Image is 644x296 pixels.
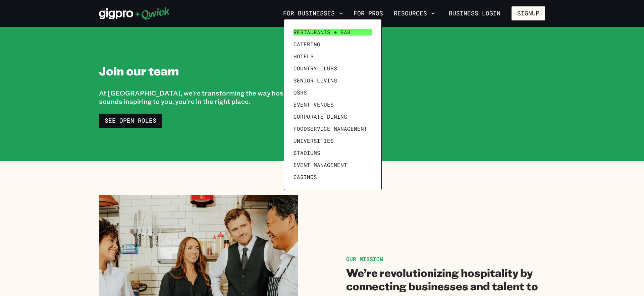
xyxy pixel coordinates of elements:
[293,77,337,84] span: Senior Living
[293,29,351,36] span: Restaurants + Bar
[293,101,334,108] span: Event Venues
[293,150,320,156] span: Stadiums
[293,41,320,48] span: Catering
[293,53,314,60] span: Hotels
[293,174,317,180] span: Casinos
[293,137,334,144] span: Universities
[293,162,347,168] span: Event Management
[293,125,367,132] span: Foodservice Management
[293,89,307,96] span: QSRs
[293,113,347,120] span: Corporate Dining
[293,65,337,72] span: Country Clubs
